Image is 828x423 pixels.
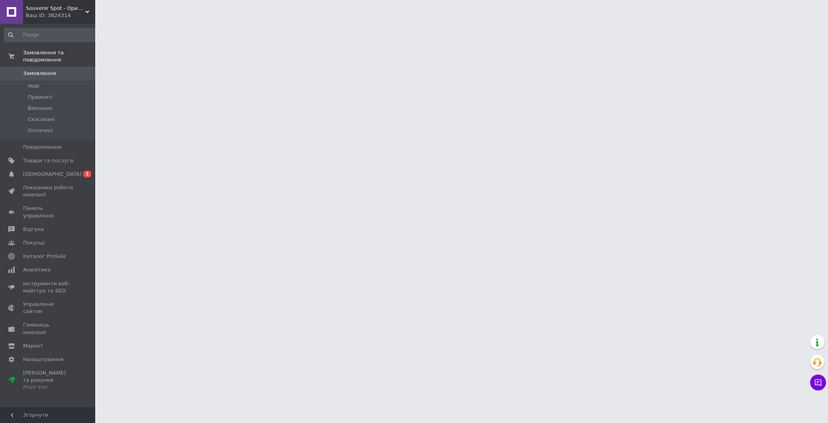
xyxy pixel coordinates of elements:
[23,171,82,178] span: [DEMOGRAPHIC_DATA]
[23,342,43,350] span: Маркет
[23,144,61,151] span: Повідомлення
[26,5,85,12] span: Souvenir Spot - Оригінальні сувенірні вироби
[23,184,73,198] span: Показники роботи компанії
[23,70,56,77] span: Замовлення
[23,205,73,219] span: Панель управління
[83,171,91,177] span: 1
[28,127,53,134] span: Оплачені
[23,321,73,336] span: Гаманець компанії
[23,157,73,164] span: Товари та послуги
[23,49,95,63] span: Замовлення та повідомлення
[23,280,73,294] span: Інструменти веб-майстра та SEO
[4,28,99,42] input: Пошук
[28,105,52,112] span: Виконані
[23,266,50,273] span: Аналітика
[810,375,826,390] button: Чат з покупцем
[23,301,73,315] span: Управління сайтом
[23,253,66,260] span: Каталог ProSale
[26,12,95,19] div: Ваш ID: 3824314
[23,239,44,246] span: Покупці
[23,226,44,233] span: Відгуки
[23,356,63,363] span: Налаштування
[28,83,39,90] span: Нові
[28,94,52,101] span: Прийняті
[23,369,73,391] span: [PERSON_NAME] та рахунки
[23,384,73,391] div: Prom топ
[28,116,55,123] span: Скасовані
